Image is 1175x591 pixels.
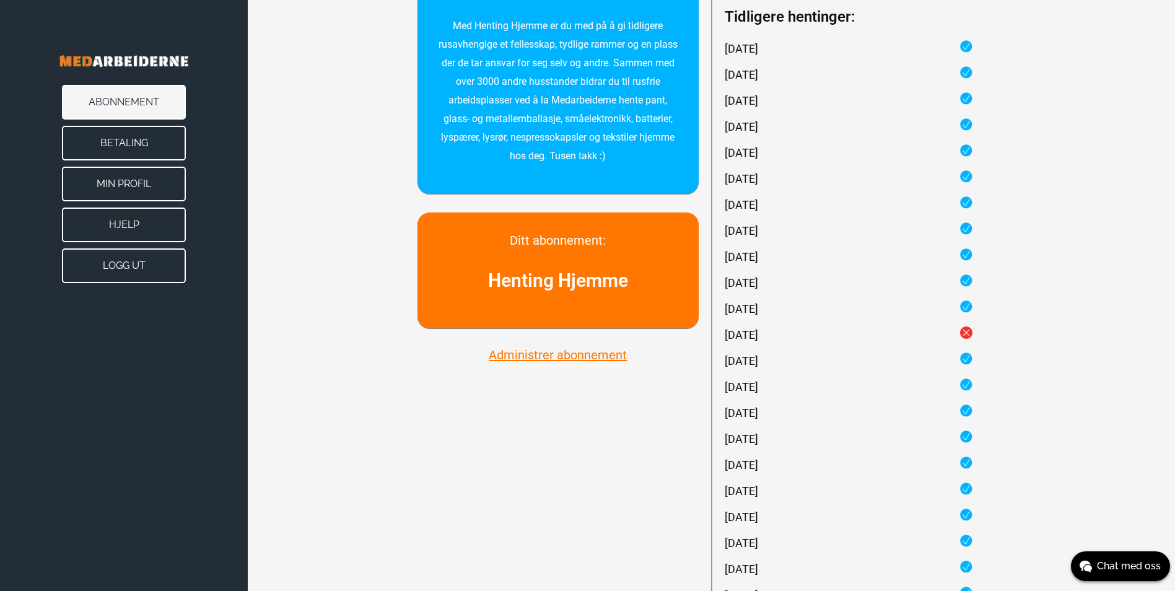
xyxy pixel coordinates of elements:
div: Avfall hentet [725,535,972,551]
div: Avfall hentet [725,40,972,57]
div: Avfall hentet [725,405,972,421]
div: Avfall hentet [725,352,972,369]
span: [DATE] [725,561,758,577]
img: Banner [25,37,223,85]
button: Betaling [62,126,186,160]
span: [DATE] [725,248,758,265]
div: Avfall hentet [725,509,972,525]
div: Avfall hentet [725,92,972,109]
span: [DATE] [725,405,758,421]
div: Avfall hentet [725,248,972,265]
div: Avfall hentet [725,222,972,239]
span: [DATE] [725,535,758,551]
div: Avfall hentet [725,379,972,395]
h2: Henting Hjemme [436,266,679,294]
span: [DATE] [725,431,758,447]
span: [DATE] [725,144,758,161]
button: Chat med oss [1071,551,1170,581]
span: [DATE] [725,509,758,525]
span: [DATE] [725,66,758,83]
span: [DATE] [725,326,758,343]
div: Avfall hentet [725,118,972,135]
h4: Ditt abonnement: [436,231,679,250]
div: Avfall hentet [725,196,972,213]
button: Abonnement [62,85,186,120]
div: Avfall hentet [725,144,972,161]
span: [DATE] [725,196,758,213]
div: Avfall hentet [725,170,972,187]
span: [DATE] [725,92,758,109]
span: [DATE] [725,379,758,395]
button: Administrer abonnement [485,347,631,363]
button: Hjelp [62,208,186,242]
span: [DATE] [725,352,758,369]
div: Avfall hentet [725,274,972,291]
button: Min Profil [62,167,186,201]
span: [DATE] [725,483,758,499]
div: Avfall hentet [725,561,972,577]
span: [DATE] [725,170,758,187]
div: Avfall hentet [725,457,972,473]
div: Avfall hentet [725,431,972,447]
h2: Tidligere hentinger: [725,6,1005,28]
div: Avfall ikke hentet [725,326,972,343]
span: Chat med oss [1097,559,1161,574]
div: Avfall hentet [725,300,972,317]
span: [DATE] [725,40,758,57]
span: [DATE] [725,457,758,473]
div: Avfall hentet [725,483,972,499]
span: [DATE] [725,222,758,239]
span: [DATE] [725,118,758,135]
div: Avfall hentet [725,66,972,83]
span: [DATE] [725,300,758,317]
span: [DATE] [725,274,758,291]
p: Med Henting Hjemme er du med på å gi tidligere rusavhengige et fellesskap, tydlige rammer og en p... [436,17,679,165]
button: Logg ut [62,248,186,283]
